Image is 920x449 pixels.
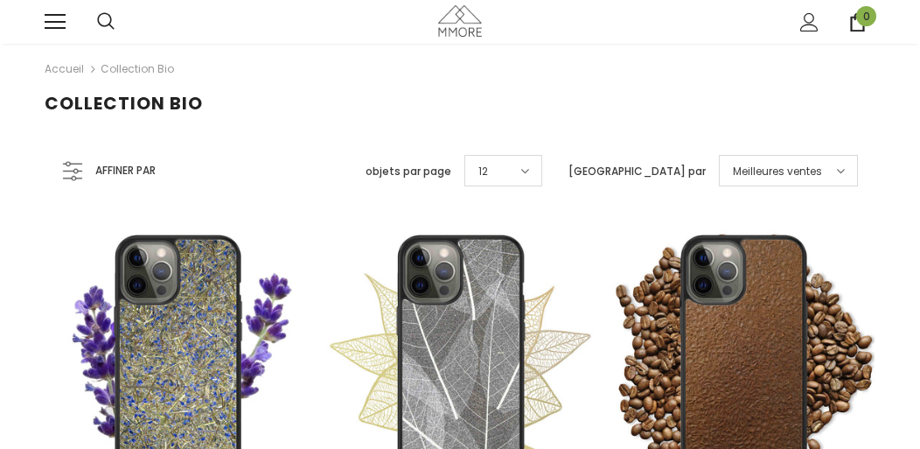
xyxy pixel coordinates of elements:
[366,163,451,180] label: objets par page
[856,6,876,26] span: 0
[45,59,84,80] a: Accueil
[45,91,203,116] span: Collection Bio
[568,163,706,180] label: [GEOGRAPHIC_DATA] par
[438,5,482,36] img: Cas MMORE
[95,161,156,180] span: Affiner par
[733,163,822,180] span: Meilleures ventes
[848,13,867,32] a: 0
[101,61,174,76] a: Collection Bio
[478,163,488,180] span: 12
